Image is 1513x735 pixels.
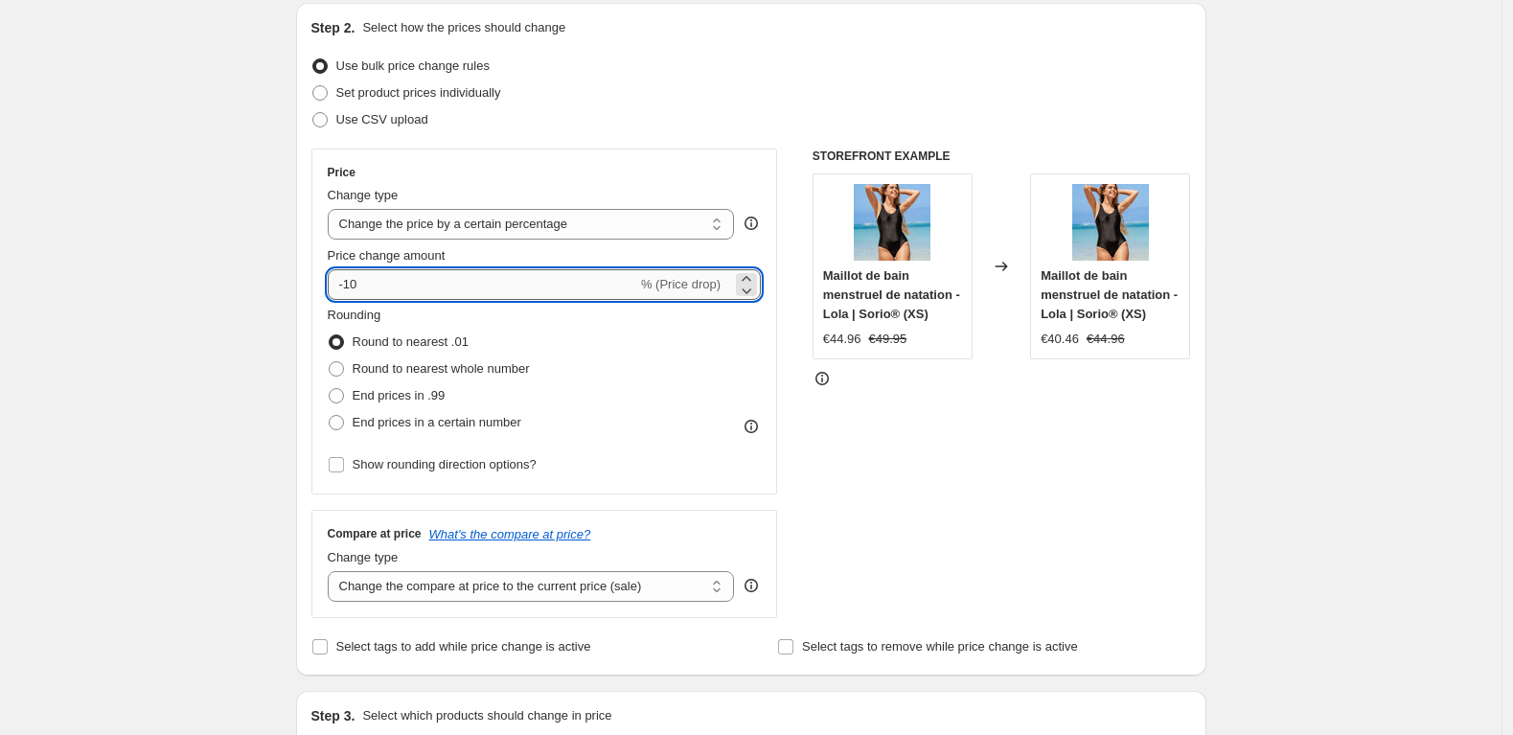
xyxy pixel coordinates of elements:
[311,706,355,725] h2: Step 3.
[1087,332,1125,346] span: €44.96
[353,457,537,471] span: Show rounding direction options?
[336,85,501,100] span: Set product prices individually
[1041,268,1178,321] span: Maillot de bain menstruel de natation - Lola | Sorio® (XS)
[328,308,381,322] span: Rounding
[336,112,428,126] span: Use CSV upload
[353,334,469,349] span: Round to nearest .01
[1072,184,1149,261] img: lola-maillot-menstruel-natation-plage-femme_80x.webp
[362,18,565,37] p: Select how the prices should change
[328,269,637,300] input: -15
[336,639,591,654] span: Select tags to add while price change is active
[854,184,930,261] img: lola-maillot-menstruel-natation-plage-femme_80x.webp
[823,268,960,321] span: Maillot de bain menstruel de natation - Lola | Sorio® (XS)
[353,361,530,376] span: Round to nearest whole number
[742,214,761,233] div: help
[353,388,446,402] span: End prices in .99
[429,527,591,541] button: What's the compare at price?
[328,188,399,202] span: Change type
[823,332,861,346] span: €44.96
[362,706,611,725] p: Select which products should change in price
[802,639,1078,654] span: Select tags to remove while price change is active
[336,58,490,73] span: Use bulk price change rules
[742,576,761,595] div: help
[813,149,1191,164] h6: STOREFRONT EXAMPLE
[353,415,521,429] span: End prices in a certain number
[328,165,355,180] h3: Price
[641,277,721,291] span: % (Price drop)
[1041,332,1079,346] span: €40.46
[311,18,355,37] h2: Step 2.
[328,526,422,541] h3: Compare at price
[869,332,907,346] span: €49.95
[328,248,446,263] span: Price change amount
[328,550,399,564] span: Change type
